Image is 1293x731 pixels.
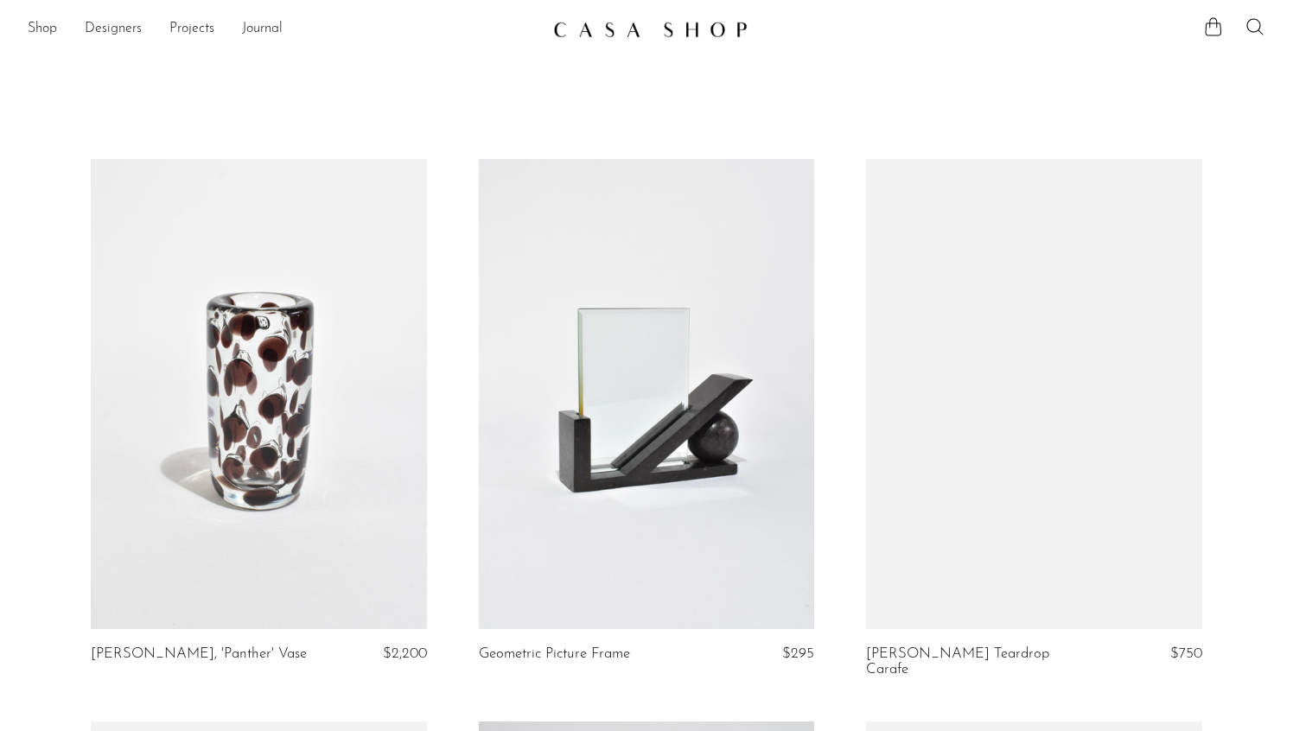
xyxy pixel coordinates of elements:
[866,646,1091,678] a: [PERSON_NAME] Teardrop Carafe
[28,18,57,41] a: Shop
[169,18,214,41] a: Projects
[28,15,539,44] nav: Desktop navigation
[1170,646,1202,661] span: $750
[479,646,630,662] a: Geometric Picture Frame
[28,15,539,44] ul: NEW HEADER MENU
[242,18,283,41] a: Journal
[85,18,142,41] a: Designers
[383,646,427,661] span: $2,200
[91,646,307,662] a: [PERSON_NAME], 'Panther' Vase
[782,646,814,661] span: $295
